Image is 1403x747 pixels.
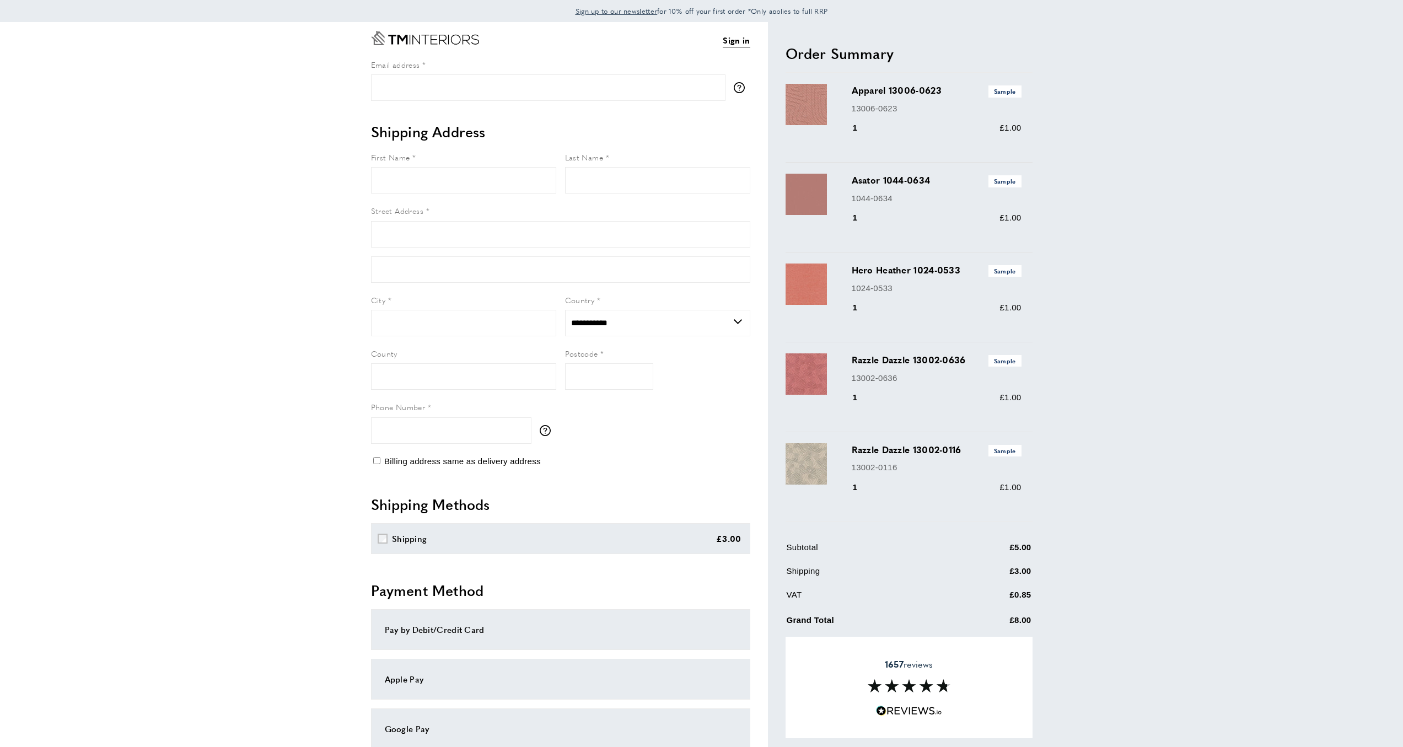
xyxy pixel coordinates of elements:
[988,355,1022,367] span: Sample
[385,673,737,686] div: Apple Pay
[955,541,1031,562] td: £5.00
[371,122,750,142] h2: Shipping Address
[787,565,954,586] td: Shipping
[999,393,1021,402] span: £1.00
[371,205,424,216] span: Street Address
[852,121,873,135] div: 1
[371,152,410,163] span: First Name
[988,85,1022,97] span: Sample
[852,102,1022,115] p: 13006-0623
[999,482,1021,492] span: £1.00
[576,6,658,17] a: Sign up to our newsletter
[392,532,427,545] div: Shipping
[371,581,750,600] h2: Payment Method
[371,294,386,305] span: City
[852,353,1022,367] h3: Razzle Dazzle 13002-0636
[565,294,595,305] span: Country
[371,59,420,70] span: Email address
[786,264,827,305] img: Hero Heather 1024-0533
[373,457,380,464] input: Billing address same as delivery address
[787,588,954,610] td: VAT
[988,175,1022,187] span: Sample
[723,34,750,47] a: Sign in
[999,213,1021,222] span: £1.00
[371,401,426,412] span: Phone Number
[868,679,950,692] img: Reviews section
[384,456,541,466] span: Billing address same as delivery address
[852,282,1022,295] p: 1024-0533
[988,265,1022,277] span: Sample
[852,391,873,404] div: 1
[852,264,1022,277] h3: Hero Heather 1024-0533
[852,211,873,224] div: 1
[885,659,933,670] span: reviews
[371,348,397,359] span: County
[955,612,1031,636] td: £8.00
[787,541,954,562] td: Subtotal
[576,6,828,16] span: for 10% off your first order *Only applies to full RRP
[955,565,1031,586] td: £3.00
[988,445,1022,456] span: Sample
[852,192,1022,205] p: 1044-0634
[852,84,1022,97] h3: Apparel 13006-0623
[565,348,598,359] span: Postcode
[786,44,1033,63] h2: Order Summary
[716,532,741,545] div: £3.00
[385,623,737,636] div: Pay by Debit/Credit Card
[734,82,750,93] button: More information
[576,6,658,16] span: Sign up to our newsletter
[885,658,904,670] strong: 1657
[565,152,604,163] span: Last Name
[999,303,1021,312] span: £1.00
[371,31,479,45] a: Go to Home page
[787,612,954,636] td: Grand Total
[852,174,1022,187] h3: Asator 1044-0634
[786,174,827,215] img: Asator 1044-0634
[955,588,1031,610] td: £0.85
[999,123,1021,132] span: £1.00
[786,353,827,395] img: Razzle Dazzle 13002-0636
[371,495,750,514] h2: Shipping Methods
[852,481,873,494] div: 1
[852,443,1022,456] h3: Razzle Dazzle 13002-0116
[786,443,827,485] img: Razzle Dazzle 13002-0116
[852,461,1022,474] p: 13002-0116
[852,301,873,314] div: 1
[385,722,737,735] div: Google Pay
[852,372,1022,385] p: 13002-0636
[786,84,827,125] img: Apparel 13006-0623
[876,706,942,716] img: Reviews.io 5 stars
[540,425,556,436] button: More information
